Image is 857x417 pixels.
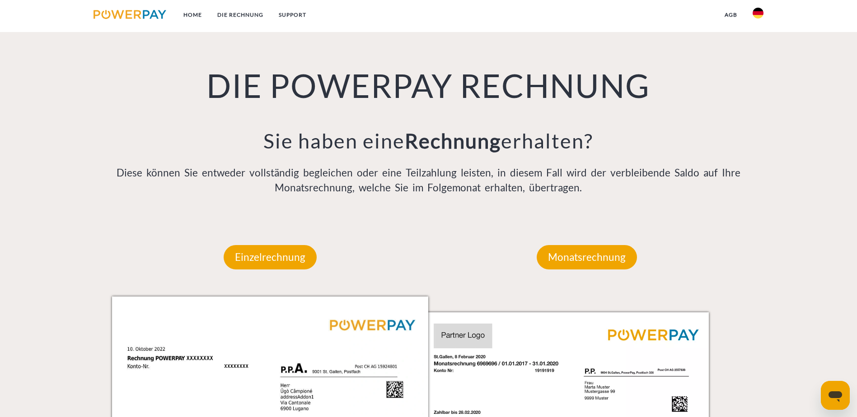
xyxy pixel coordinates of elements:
img: logo-powerpay.svg [94,10,166,19]
img: de [753,8,763,19]
p: Monatsrechnung [537,245,637,269]
a: Home [176,7,210,23]
p: Einzelrechnung [224,245,317,269]
p: Diese können Sie entweder vollständig begleichen oder eine Teilzahlung leisten, in diesem Fall wi... [112,165,745,196]
a: DIE RECHNUNG [210,7,271,23]
iframe: Schaltfläche zum Öffnen des Messaging-Fensters [821,381,850,410]
a: agb [717,7,745,23]
h3: Sie haben eine erhalten? [112,128,745,153]
b: Rechnung [405,129,501,153]
h1: DIE POWERPAY RECHNUNG [112,65,745,106]
a: SUPPORT [271,7,314,23]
